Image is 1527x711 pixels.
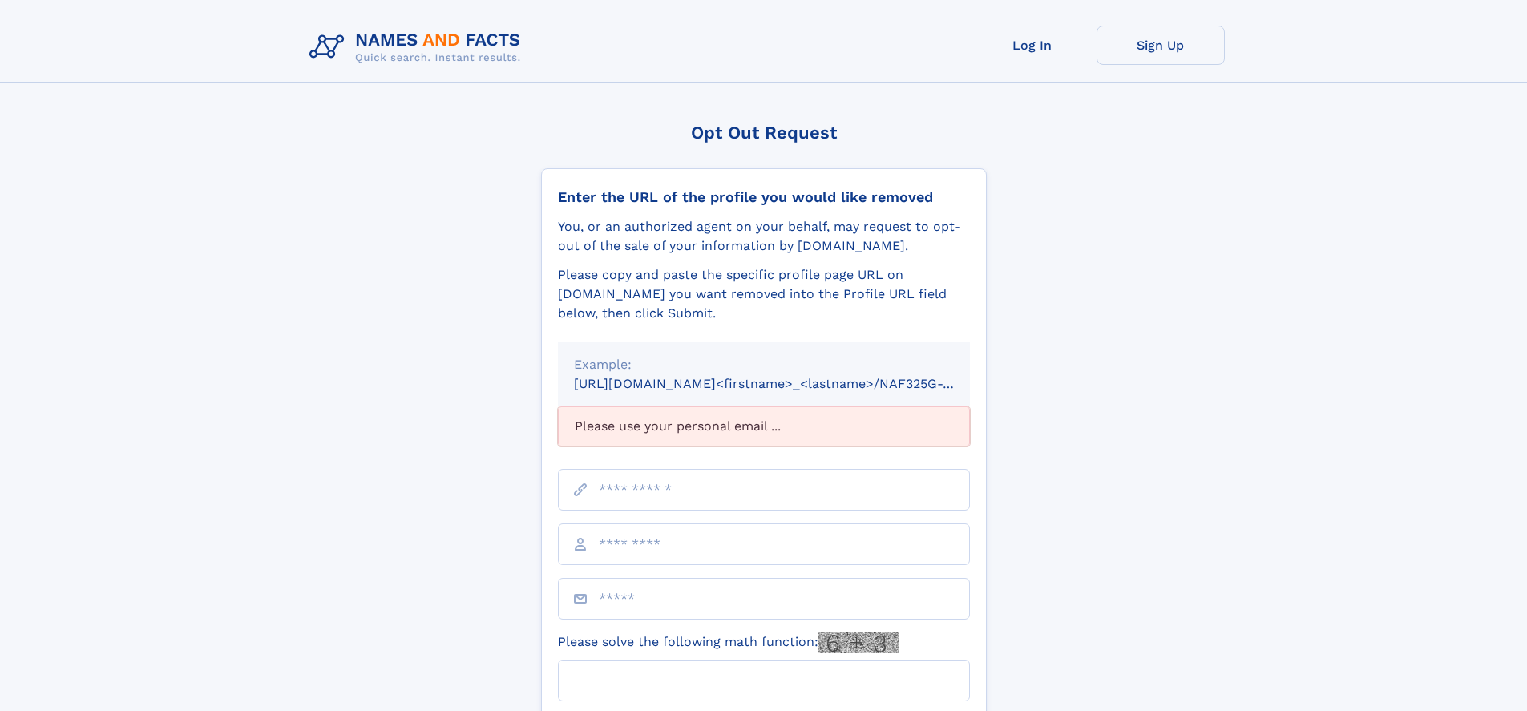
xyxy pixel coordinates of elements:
div: Enter the URL of the profile you would like removed [558,188,970,206]
img: Logo Names and Facts [303,26,534,69]
label: Please solve the following math function: [558,632,899,653]
a: Sign Up [1097,26,1225,65]
div: Please use your personal email ... [558,406,970,446]
div: Opt Out Request [541,123,987,143]
a: Log In [968,26,1097,65]
div: You, or an authorized agent on your behalf, may request to opt-out of the sale of your informatio... [558,217,970,256]
div: Please copy and paste the specific profile page URL on [DOMAIN_NAME] you want removed into the Pr... [558,265,970,323]
div: Example: [574,355,954,374]
small: [URL][DOMAIN_NAME]<firstname>_<lastname>/NAF325G-xxxxxxxx [574,376,1000,391]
